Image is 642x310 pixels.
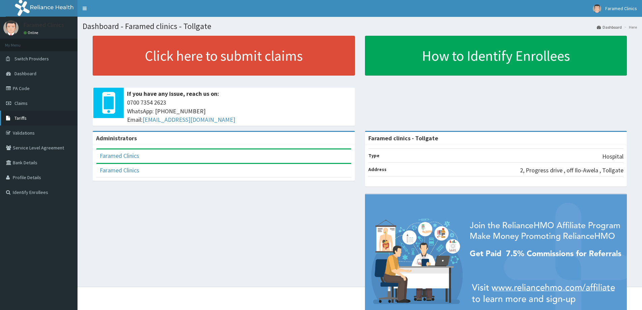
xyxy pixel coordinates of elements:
[593,4,601,13] img: User Image
[14,71,36,77] span: Dashboard
[365,36,627,76] a: How to Identify Enrollees
[143,116,235,123] a: [EMAIL_ADDRESS][DOMAIN_NAME]
[83,22,637,31] h1: Dashboard - Faramed clinics - Tollgate
[3,20,19,35] img: User Image
[14,100,28,106] span: Claims
[622,24,637,30] li: Here
[14,56,49,62] span: Switch Providers
[24,30,40,35] a: Online
[368,166,387,172] b: Address
[14,115,27,121] span: Tariffs
[24,22,64,28] p: Faramed Clinics
[368,152,379,159] b: Type
[602,152,623,161] p: Hospital
[127,98,351,124] span: 0700 7354 2623 WhatsApp: [PHONE_NUMBER] Email:
[100,166,139,174] a: Faramed Clinics
[100,152,139,160] a: Faramed Clinics
[605,5,637,11] span: Faramed Clinics
[127,90,219,97] b: If you have any issue, reach us on:
[93,36,355,76] a: Click here to submit claims
[597,24,622,30] a: Dashboard
[520,166,623,175] p: 2, Progress drive , off Ilo-Awela , Tollgate
[96,134,137,142] b: Administrators
[368,134,438,142] strong: Faramed clinics - Tollgate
